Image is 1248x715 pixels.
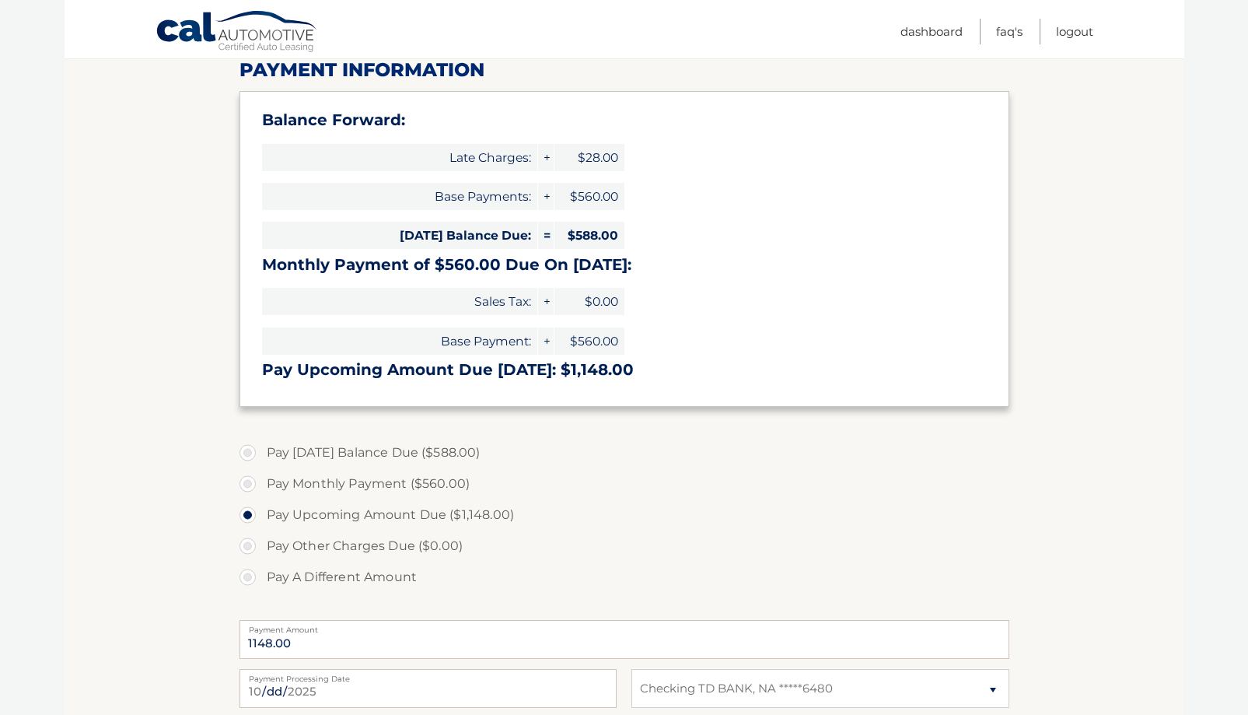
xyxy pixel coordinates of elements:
[1056,19,1093,44] a: Logout
[239,620,1009,659] input: Payment Amount
[996,19,1023,44] a: FAQ's
[262,288,537,315] span: Sales Tax:
[554,328,624,355] span: $560.00
[554,222,624,249] span: $588.00
[239,468,1009,499] label: Pay Monthly Payment ($560.00)
[554,144,624,171] span: $28.00
[538,328,554,355] span: +
[262,222,537,249] span: [DATE] Balance Due:
[262,110,987,130] h3: Balance Forward:
[239,669,617,708] input: Payment Date
[538,222,554,249] span: =
[554,288,624,315] span: $0.00
[554,183,624,210] span: $560.00
[239,499,1009,531] label: Pay Upcoming Amount Due ($1,148.00)
[262,183,537,210] span: Base Payments:
[538,183,554,210] span: +
[239,437,1009,468] label: Pay [DATE] Balance Due ($588.00)
[239,669,617,682] label: Payment Processing Date
[538,144,554,171] span: +
[239,531,1009,562] label: Pay Other Charges Due ($0.00)
[156,10,319,55] a: Cal Automotive
[239,620,1009,633] label: Payment Amount
[262,144,537,171] span: Late Charges:
[262,328,537,355] span: Base Payment:
[900,19,963,44] a: Dashboard
[262,255,987,275] h3: Monthly Payment of $560.00 Due On [DATE]:
[538,288,554,315] span: +
[239,562,1009,593] label: Pay A Different Amount
[239,58,1009,82] h2: Payment Information
[262,360,987,380] h3: Pay Upcoming Amount Due [DATE]: $1,148.00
